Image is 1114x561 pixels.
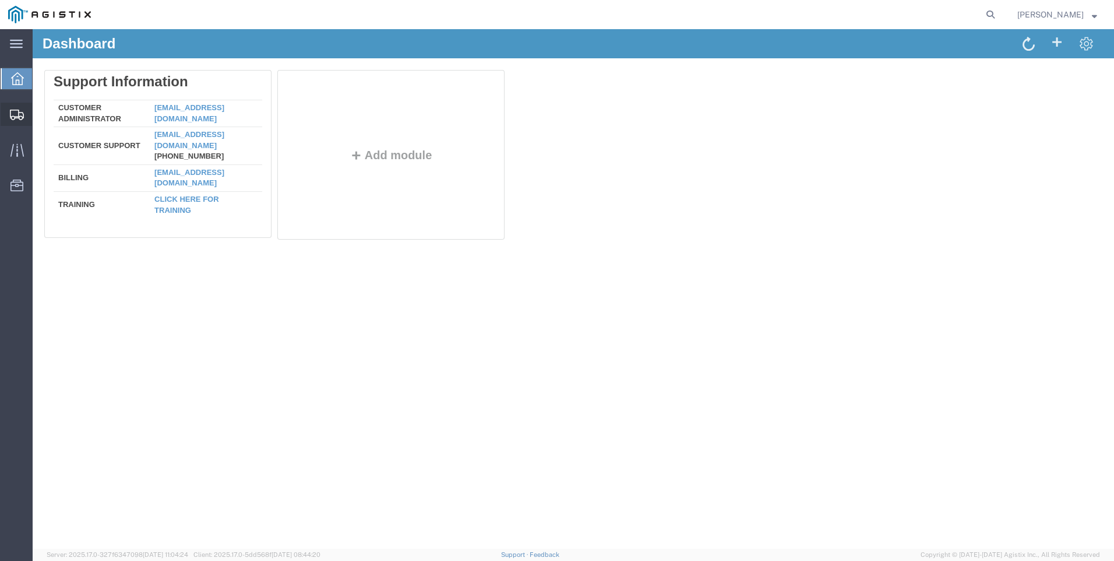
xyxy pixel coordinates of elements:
span: [DATE] 08:44:20 [272,551,320,558]
iframe: FS Legacy Container [33,29,1114,549]
span: [DATE] 11:04:24 [143,551,188,558]
button: [PERSON_NAME] [1017,8,1098,22]
span: Server: 2025.17.0-327f6347098 [47,551,188,558]
td: Customer Support [21,98,117,136]
td: [PHONE_NUMBER] [117,98,230,136]
a: [EMAIL_ADDRESS][DOMAIN_NAME] [122,101,192,121]
a: [EMAIL_ADDRESS][DOMAIN_NAME] [122,139,192,159]
span: Dennis Valles [1017,8,1084,21]
img: logo [8,6,91,23]
span: Copyright © [DATE]-[DATE] Agistix Inc., All Rights Reserved [921,550,1100,560]
a: Support [501,551,530,558]
button: Add module [314,120,403,132]
td: Training [21,162,117,187]
a: Click here for training [122,166,186,185]
td: Billing [21,135,117,162]
span: Client: 2025.17.0-5dd568f [193,551,320,558]
a: [EMAIL_ADDRESS][DOMAIN_NAME] [122,74,192,94]
a: Feedback [530,551,559,558]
